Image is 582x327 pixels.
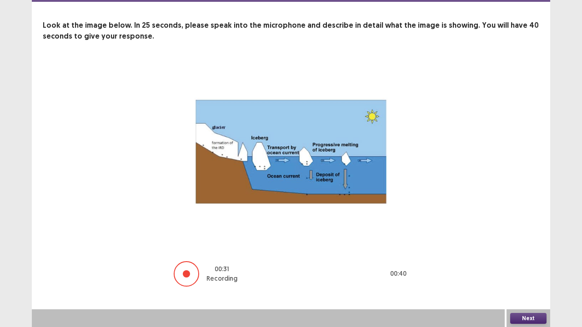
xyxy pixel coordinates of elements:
img: image-description [177,64,405,242]
p: 00 : 40 [390,269,406,278]
button: Next [510,313,547,324]
p: 00 : 31 [215,264,229,274]
p: Look at the image below. In 25 seconds, please speak into the microphone and describe in detail w... [43,20,539,42]
p: Recording [206,274,237,283]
